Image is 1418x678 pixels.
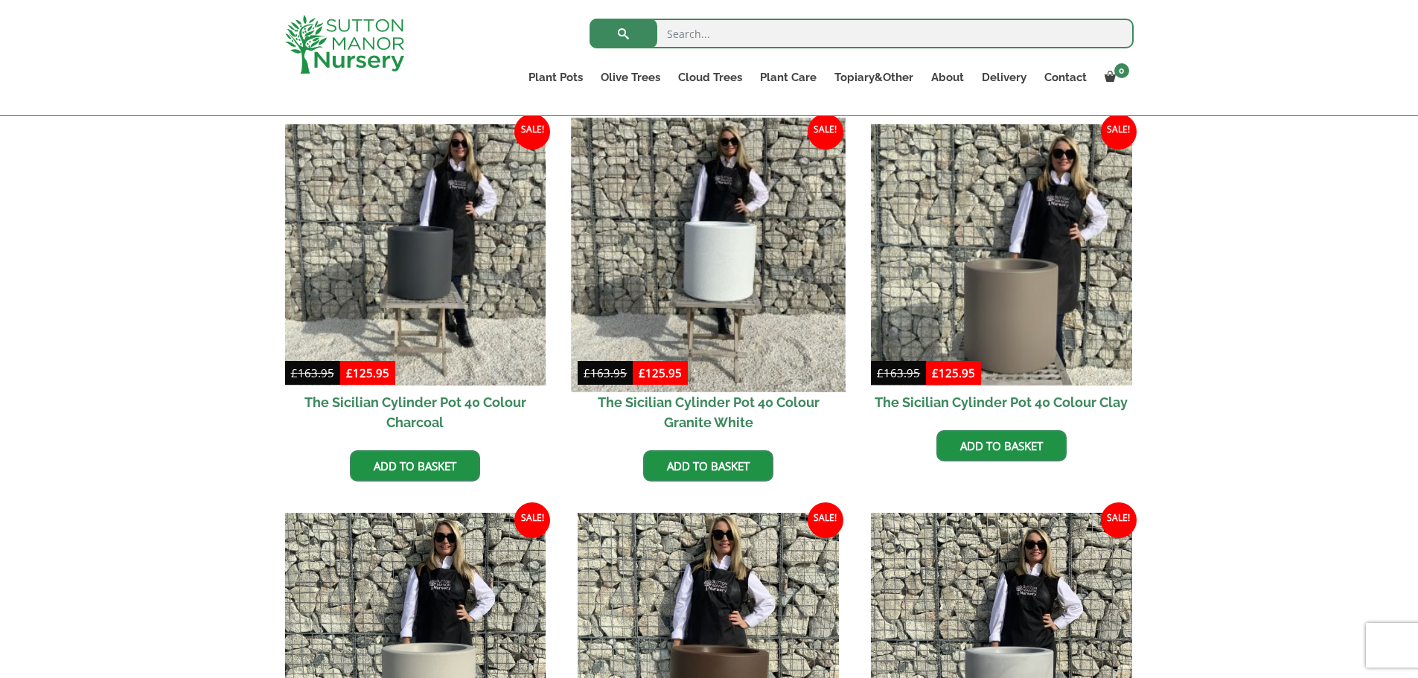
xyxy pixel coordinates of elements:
span: £ [291,365,298,380]
span: £ [584,365,590,380]
a: 0 [1096,67,1134,88]
bdi: 125.95 [346,365,389,380]
a: Add to basket: “The Sicilian Cylinder Pot 40 Colour Clay” [936,430,1067,461]
bdi: 163.95 [584,365,627,380]
span: Sale! [1101,114,1137,150]
span: £ [877,365,884,380]
img: logo [285,15,404,74]
span: Sale! [808,502,843,538]
a: Sale! The Sicilian Cylinder Pot 40 Colour Clay [871,124,1132,419]
a: Add to basket: “The Sicilian Cylinder Pot 40 Colour Granite White” [643,450,773,482]
span: Sale! [1101,502,1137,538]
input: Search... [590,19,1134,48]
span: Sale! [514,114,550,150]
bdi: 163.95 [291,365,334,380]
span: £ [346,365,353,380]
a: Olive Trees [592,67,669,88]
a: Delivery [973,67,1035,88]
a: Sale! The Sicilian Cylinder Pot 40 Colour Charcoal [285,124,546,439]
a: Cloud Trees [669,67,751,88]
a: Sale! The Sicilian Cylinder Pot 40 Colour Granite White [578,124,839,439]
bdi: 163.95 [877,365,920,380]
h2: The Sicilian Cylinder Pot 40 Colour Granite White [578,386,839,439]
span: 0 [1114,63,1129,78]
span: £ [639,365,645,380]
span: £ [932,365,939,380]
img: The Sicilian Cylinder Pot 40 Colour Granite White [572,118,846,391]
a: About [922,67,973,88]
bdi: 125.95 [932,365,975,380]
h2: The Sicilian Cylinder Pot 40 Colour Clay [871,386,1132,419]
bdi: 125.95 [639,365,682,380]
a: Plant Pots [520,67,592,88]
h2: The Sicilian Cylinder Pot 40 Colour Charcoal [285,386,546,439]
img: The Sicilian Cylinder Pot 40 Colour Charcoal [285,124,546,386]
span: Sale! [514,502,550,538]
img: The Sicilian Cylinder Pot 40 Colour Clay [871,124,1132,386]
a: Plant Care [751,67,825,88]
a: Contact [1035,67,1096,88]
a: Topiary&Other [825,67,922,88]
span: Sale! [808,114,843,150]
a: Add to basket: “The Sicilian Cylinder Pot 40 Colour Charcoal” [350,450,480,482]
